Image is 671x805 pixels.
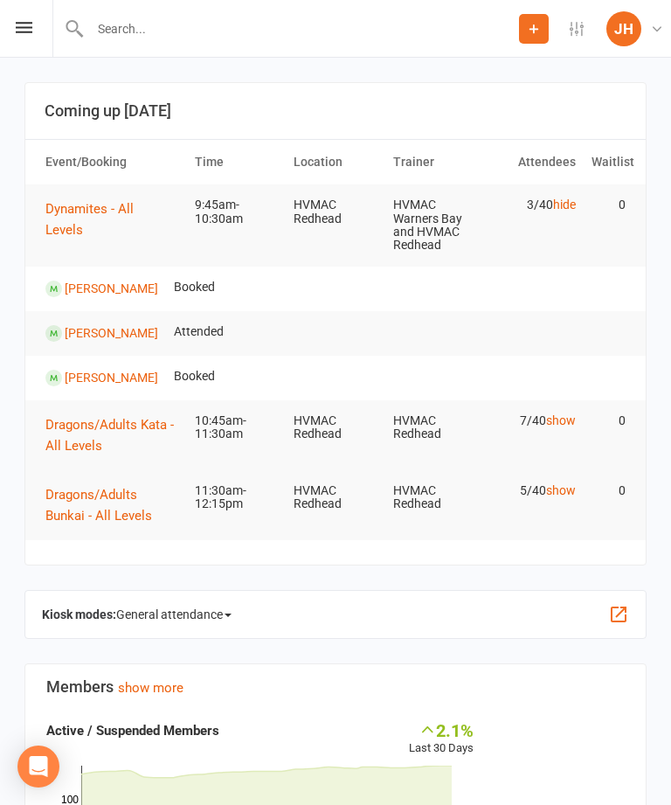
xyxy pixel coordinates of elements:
h3: Coming up [DATE] [45,102,626,120]
a: show [546,413,576,427]
td: HVMAC Redhead [385,400,485,455]
td: 10:45am-11:30am [187,400,287,455]
td: 3/40 [484,184,584,226]
td: 0 [584,184,633,226]
button: Dragons/Adults Bunkai - All Levels [45,484,179,526]
td: HVMAC Redhead [385,470,485,525]
span: General attendance [116,600,232,628]
h3: Members [46,678,625,696]
td: Booked [166,267,223,308]
span: Dragons/Adults Kata - All Levels [45,417,174,454]
td: 7/40 [484,400,584,441]
span: Dragons/Adults Bunkai - All Levels [45,487,152,524]
a: [PERSON_NAME] [65,371,158,385]
div: Open Intercom Messenger [17,746,59,788]
td: HVMAC Redhead [286,470,385,525]
th: Time [187,140,287,184]
td: 0 [584,470,633,511]
span: Dynamites - All Levels [45,201,134,238]
a: [PERSON_NAME] [65,281,158,295]
input: Search... [85,17,519,41]
td: 0 [584,400,633,441]
button: Dynamites - All Levels [45,198,179,240]
td: 5/40 [484,470,584,511]
th: Event/Booking [38,140,187,184]
strong: Kiosk modes: [42,607,116,621]
td: 11:30am-12:15pm [187,470,287,525]
td: 9:45am-10:30am [187,184,287,239]
div: 2.1% [409,720,474,739]
a: [PERSON_NAME] [65,326,158,340]
strong: Active / Suspended Members [46,723,219,739]
a: hide [553,198,576,212]
button: Dragons/Adults Kata - All Levels [45,414,179,456]
a: show [546,483,576,497]
td: HVMAC Redhead [286,400,385,455]
td: Attended [166,311,232,352]
a: show more [118,680,183,696]
td: HVMAC Redhead [286,184,385,239]
th: Attendees [484,140,584,184]
td: HVMAC Warners Bay and HVMAC Redhead [385,184,485,267]
td: Booked [166,356,223,397]
th: Waitlist [584,140,633,184]
th: Location [286,140,385,184]
th: Trainer [385,140,485,184]
div: JH [606,11,641,46]
div: Last 30 Days [409,720,474,758]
